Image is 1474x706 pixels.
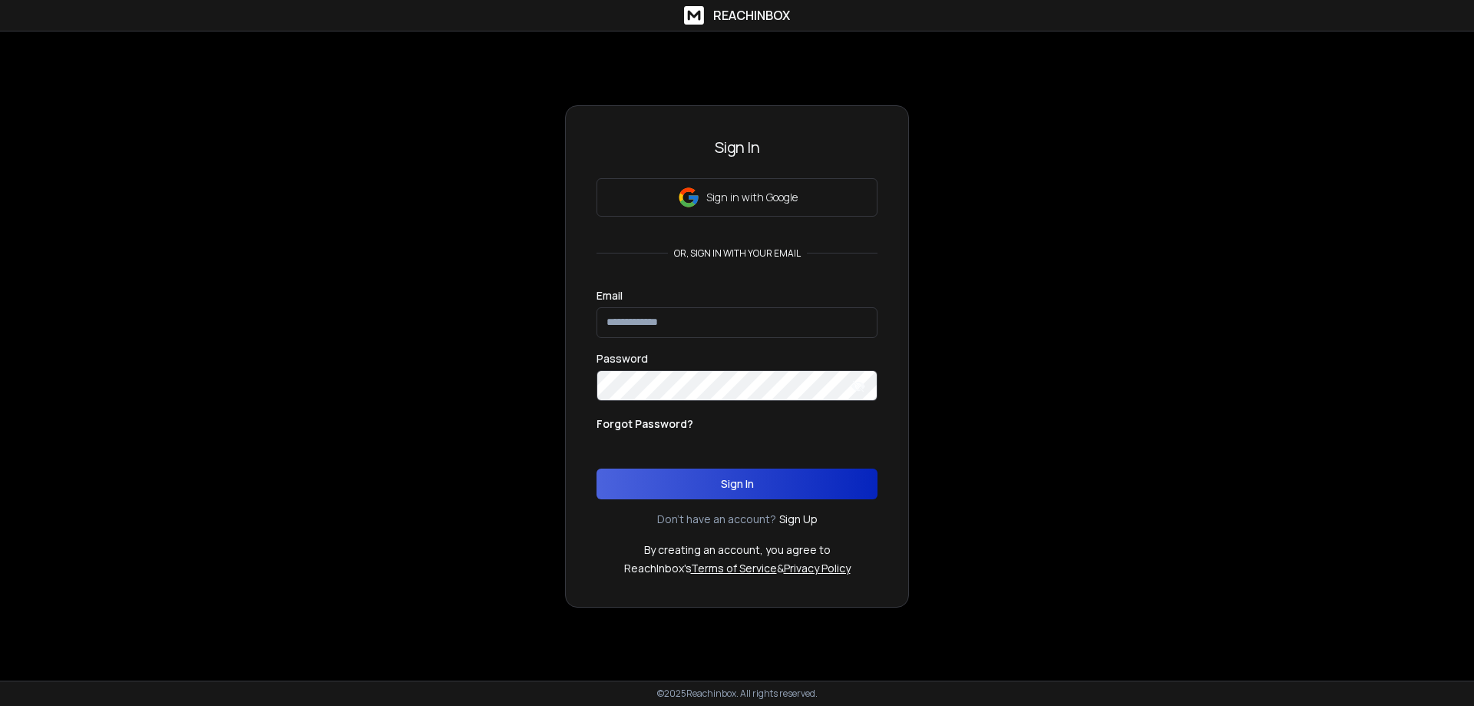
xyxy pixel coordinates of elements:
[713,6,790,25] h1: ReachInbox
[684,6,790,25] a: ReachInbox
[779,512,818,527] a: Sign Up
[597,416,693,432] p: Forgot Password?
[644,542,831,558] p: By creating an account, you agree to
[691,561,777,575] a: Terms of Service
[657,512,776,527] p: Don't have an account?
[597,353,648,364] label: Password
[668,247,807,260] p: or, sign in with your email
[624,561,851,576] p: ReachInbox's &
[657,688,818,700] p: © 2025 Reachinbox. All rights reserved.
[597,469,877,499] button: Sign In
[597,137,877,158] h3: Sign In
[597,178,877,217] button: Sign in with Google
[784,561,851,575] a: Privacy Policy
[706,190,798,205] p: Sign in with Google
[597,290,623,301] label: Email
